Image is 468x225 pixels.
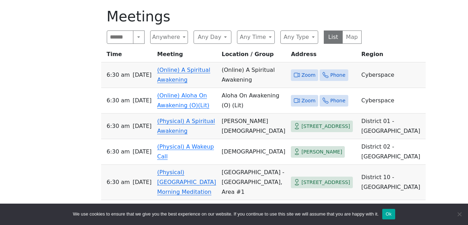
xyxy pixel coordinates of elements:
span: We use cookies to ensure that we give you the best experience on our website. If you continue to ... [73,211,378,218]
td: District 01 - [GEOGRAPHIC_DATA] [358,114,426,139]
a: (Physical) A Spiritual Awakening [157,118,215,134]
th: Address [288,49,358,62]
span: [STREET_ADDRESS] [301,178,350,187]
td: Aloha On Awakening (O) (Lit) [219,88,288,114]
td: [GEOGRAPHIC_DATA] - [GEOGRAPHIC_DATA], Area #1 [219,165,288,200]
td: Cyberspace [358,88,426,114]
span: [STREET_ADDRESS] [301,122,350,131]
span: [PERSON_NAME] [301,148,342,156]
td: District 02 - [GEOGRAPHIC_DATA] [358,139,426,165]
button: Search [133,30,144,44]
td: Cyberspace [358,62,426,88]
h1: Meetings [107,8,362,25]
a: (Physical) [GEOGRAPHIC_DATA] Morning Meditation [157,169,216,195]
span: Zoom [301,96,315,105]
span: 6:30 AM [107,121,130,131]
span: Phone [330,96,345,105]
a: (Online) A Spiritual Awakening [157,67,210,83]
span: [DATE] [133,121,152,131]
span: [DATE] [133,70,152,80]
span: Zoom [301,71,315,80]
td: [PERSON_NAME][DEMOGRAPHIC_DATA] [219,114,288,139]
td: (Online) A Spiritual Awakening [219,62,288,88]
th: Region [358,49,426,62]
a: (Physical) A Wakeup Call [157,143,214,160]
span: Phone [330,71,345,80]
span: 6:30 AM [107,96,130,105]
button: Any Time [237,30,275,44]
span: 6:30 AM [107,177,130,187]
button: Map [342,30,362,44]
span: 6:30 AM [107,147,130,157]
span: [DATE] [133,96,152,105]
button: Ok [382,209,395,219]
button: Any Type [280,30,318,44]
span: No [456,211,463,218]
input: Search [107,30,134,44]
button: Any Day [194,30,231,44]
a: (Online) Aloha On Awakening (O)(Lit) [157,92,209,109]
td: [DEMOGRAPHIC_DATA] [219,139,288,165]
th: Meeting [154,49,219,62]
button: List [324,30,343,44]
span: 6:30 AM [107,70,130,80]
span: [DATE] [133,177,152,187]
button: Anywhere [150,30,188,44]
td: District 10 - [GEOGRAPHIC_DATA] [358,165,426,200]
span: [DATE] [133,147,152,157]
th: Time [101,49,155,62]
th: Location / Group [219,49,288,62]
